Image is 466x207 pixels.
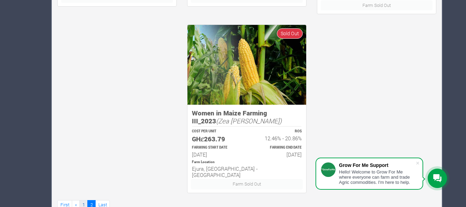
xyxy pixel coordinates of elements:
h6: Ejura, [GEOGRAPHIC_DATA] - [GEOGRAPHIC_DATA] [192,166,302,178]
div: Hello! Welcome to Grow For Me where everyone can farm and trade Agric commodities. I'm here to help. [339,169,416,185]
h6: 12.46% - 20.86% [253,135,302,141]
h5: Women in Maize Farming III_2023 [192,109,302,125]
p: COST PER UNIT [192,129,241,134]
div: Grow For Me Support [339,162,416,168]
h5: GHȼ263.79 [192,135,241,143]
i: (Zea [PERSON_NAME]) [216,116,282,125]
p: Estimated Farming Start Date [192,145,241,150]
h6: [DATE] [192,151,241,158]
h6: [DATE] [253,151,302,158]
img: growforme image [187,25,306,105]
p: ROS [253,129,302,134]
span: Sold Out [277,28,303,38]
p: Location of Farm [192,160,302,165]
p: Estimated Farming End Date [253,145,302,150]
